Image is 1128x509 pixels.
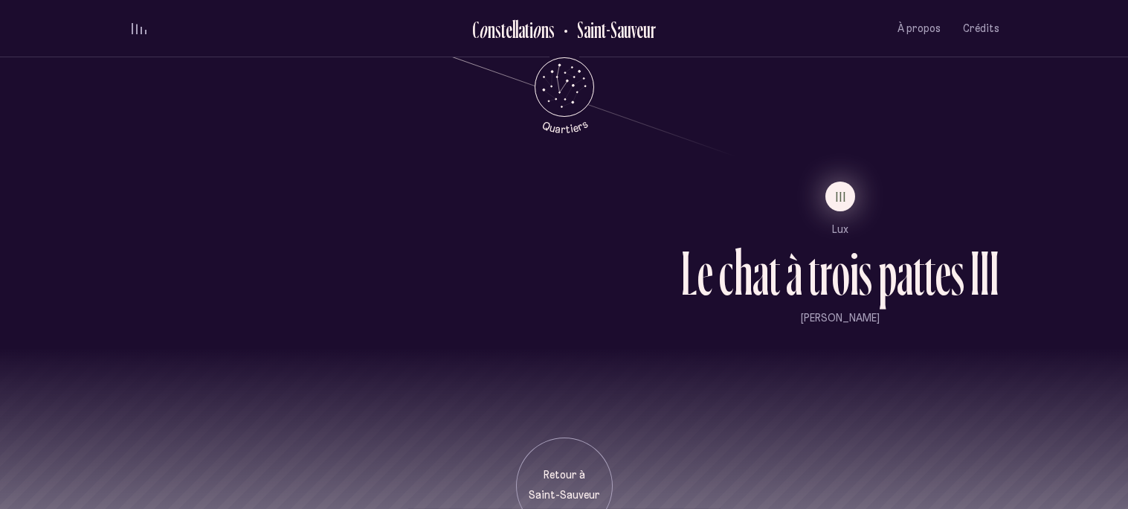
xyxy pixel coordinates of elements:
[525,17,529,42] div: t
[527,488,602,503] p: Saint-Sauveur
[532,17,541,42] div: o
[488,17,495,42] div: n
[769,241,780,304] div: t
[472,17,479,42] div: C
[681,311,999,326] p: [PERSON_NAME]
[506,17,512,42] div: e
[752,241,769,304] div: a
[808,241,819,304] div: t
[990,241,999,304] div: I
[495,17,501,42] div: s
[924,241,935,304] div: t
[681,223,999,237] p: Lux
[512,17,515,42] div: l
[501,17,506,42] div: t
[527,468,602,483] p: Retour à
[850,241,859,304] div: i
[951,241,964,304] div: s
[541,117,590,135] tspan: Quartiers
[980,241,990,304] div: I
[518,17,525,42] div: a
[897,241,913,304] div: a
[555,16,656,41] button: Retour au Quartier
[878,241,897,304] div: p
[859,241,872,304] div: s
[897,22,941,35] span: À propos
[719,241,734,304] div: c
[541,17,549,42] div: n
[897,11,941,46] button: À propos
[913,241,924,304] div: t
[786,241,802,304] div: à
[515,17,518,42] div: l
[819,241,832,304] div: r
[681,182,999,348] button: IIILuxLe chat à trois pattes III[PERSON_NAME]
[549,17,555,42] div: s
[129,21,149,36] button: volume audio
[963,11,999,46] button: Crédits
[734,241,752,304] div: h
[521,57,607,134] button: Retour au menu principal
[697,241,713,304] div: e
[825,182,855,211] button: III
[832,241,850,304] div: o
[935,241,951,304] div: e
[836,191,847,203] span: III
[963,22,999,35] span: Crédits
[479,17,488,42] div: o
[681,241,697,304] div: L
[566,17,656,42] h2: Saint-Sauveur
[529,17,533,42] div: i
[970,241,980,304] div: I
